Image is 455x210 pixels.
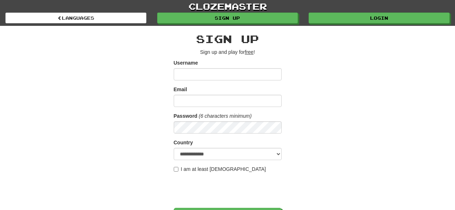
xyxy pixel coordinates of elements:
[309,13,450,23] a: Login
[174,139,193,146] label: Country
[199,113,252,119] em: (6 characters minimum)
[245,49,254,55] u: free
[174,167,178,172] input: I am at least [DEMOGRAPHIC_DATA]
[174,86,187,93] label: Email
[174,165,266,173] label: I am at least [DEMOGRAPHIC_DATA]
[157,13,298,23] a: Sign up
[174,176,283,204] iframe: reCAPTCHA
[5,13,146,23] a: Languages
[174,59,198,66] label: Username
[174,112,197,120] label: Password
[174,33,282,45] h2: Sign up
[174,48,282,56] p: Sign up and play for !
